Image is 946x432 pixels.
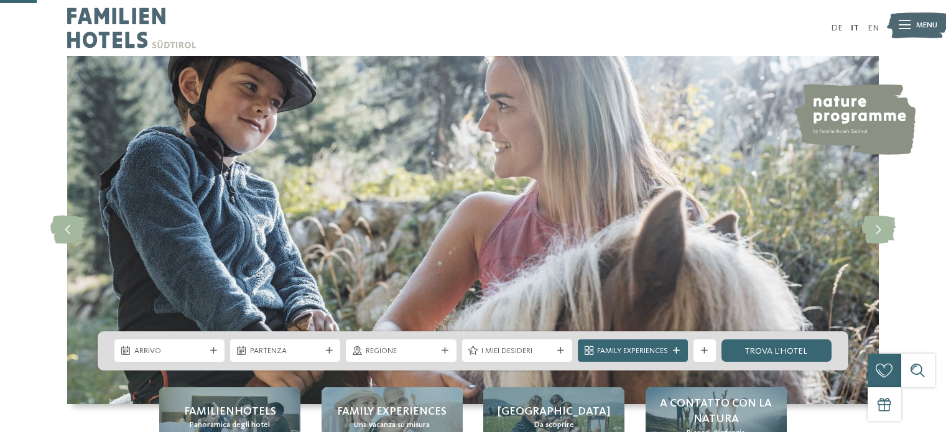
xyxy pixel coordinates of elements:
a: EN [868,24,879,32]
span: Panoramica degli hotel [190,420,270,431]
span: Familienhotels [184,404,276,420]
span: Da scoprire [534,420,574,431]
span: Partenza [250,346,321,357]
span: [GEOGRAPHIC_DATA] [498,404,610,420]
span: Menu [916,20,937,31]
a: trova l’hotel [721,339,832,362]
span: I miei desideri [481,346,552,357]
a: IT [851,24,859,32]
span: Arrivo [134,346,205,357]
img: Family hotel Alto Adige: the happy family places! [67,56,879,404]
span: Regione [366,346,437,357]
span: Family experiences [337,404,447,420]
span: Una vacanza su misura [354,420,430,431]
span: A contatto con la natura [657,396,776,427]
img: nature programme by Familienhotels Südtirol [792,84,916,155]
span: Family Experiences [597,346,668,357]
a: DE [831,24,843,32]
